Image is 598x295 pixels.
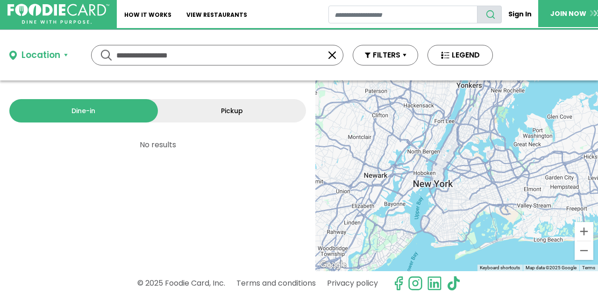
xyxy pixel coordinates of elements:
img: Google [318,259,349,271]
a: Sign In [502,6,538,23]
button: LEGEND [427,45,493,65]
p: © 2025 Foodie Card, Inc. [137,275,225,291]
svg: check us out on facebook [391,276,406,291]
button: FILTERS [353,45,418,65]
input: restaurant search [328,6,477,23]
button: Location [9,49,68,62]
button: Keyboard shortcuts [480,265,520,271]
a: Terms and conditions [236,275,316,291]
img: tiktok.svg [446,276,461,291]
a: Pickup [158,99,306,122]
a: Open this area in Google Maps (opens a new window) [318,259,349,271]
a: Privacy policy [327,275,378,291]
img: FoodieCard; Eat, Drink, Save, Donate [7,4,109,24]
a: Terms [582,265,595,270]
p: No results [2,141,313,149]
div: Location [21,49,60,62]
button: Zoom out [575,241,593,260]
button: Zoom in [575,222,593,241]
a: Dine-in [9,99,158,122]
span: Map data ©2025 Google [526,265,577,270]
img: linkedin.svg [427,276,442,291]
button: search [477,6,502,23]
